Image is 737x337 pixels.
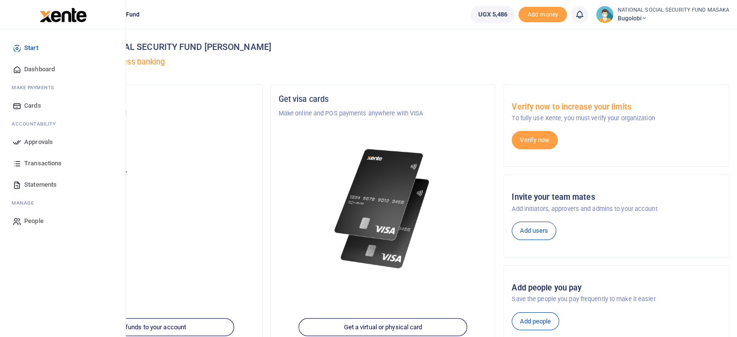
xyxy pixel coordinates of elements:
span: Add money [518,7,567,23]
h5: UGX 5,486 [45,180,254,190]
span: countability [19,120,56,128]
p: Add initiators, approvers and admins to your account [512,204,721,214]
a: UGX 5,486 [470,6,515,23]
a: Add money [518,10,567,17]
li: M [8,195,118,210]
a: Get a virtual or physical card [299,318,468,337]
a: Approvals [8,131,118,153]
img: profile-user [596,6,613,23]
li: Wallet ballance [467,6,518,23]
h5: Welcome to better business banking [37,57,729,67]
a: Transactions [8,153,118,174]
p: Make online and POS payments anywhere with VISA [279,109,488,118]
h5: Verify now to increase your limits [512,102,721,112]
a: People [8,210,118,232]
a: Add funds to your account [65,318,234,337]
a: Add users [512,222,556,240]
h4: Hello NATIONAL SOCIAL SECURITY FUND [PERSON_NAME] [37,42,729,52]
span: Cards [24,101,41,111]
h5: Invite your team mates [512,193,721,202]
a: logo-small logo-large logo-large [39,11,87,18]
span: Statements [24,180,57,190]
small: NATIONAL SOCIAL SECURITY FUND MASAKA [617,6,729,15]
a: Dashboard [8,59,118,80]
h5: Account [45,132,254,142]
span: ake Payments [16,84,54,91]
p: National Social Security Fund [45,109,254,118]
span: UGX 5,486 [478,10,507,19]
li: Ac [8,116,118,131]
img: xente-_physical_cards.png [331,142,436,276]
span: Approvals [24,137,53,147]
span: Transactions [24,159,62,168]
a: Cards [8,95,118,116]
a: profile-user NATIONAL SOCIAL SECURITY FUND MASAKA Bugolobi [596,6,729,23]
span: Bugolobi [617,14,729,23]
p: Bugolobi [45,146,254,156]
p: To fully use Xente, you must verify your organization [512,113,721,123]
li: M [8,80,118,95]
h5: Add people you pay [512,283,721,293]
a: Statements [8,174,118,195]
a: Verify now [512,131,558,149]
p: Your current account balance [45,168,254,177]
img: logo-large [40,8,87,22]
a: Add people [512,312,559,331]
span: Dashboard [24,64,55,74]
span: anage [16,199,34,207]
a: Start [8,37,118,59]
span: Start [24,43,38,53]
span: People [24,216,44,226]
li: Toup your wallet [518,7,567,23]
h5: Get visa cards [279,95,488,104]
h5: Organization [45,95,254,104]
p: Save the people you pay frequently to make it easier [512,294,721,304]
